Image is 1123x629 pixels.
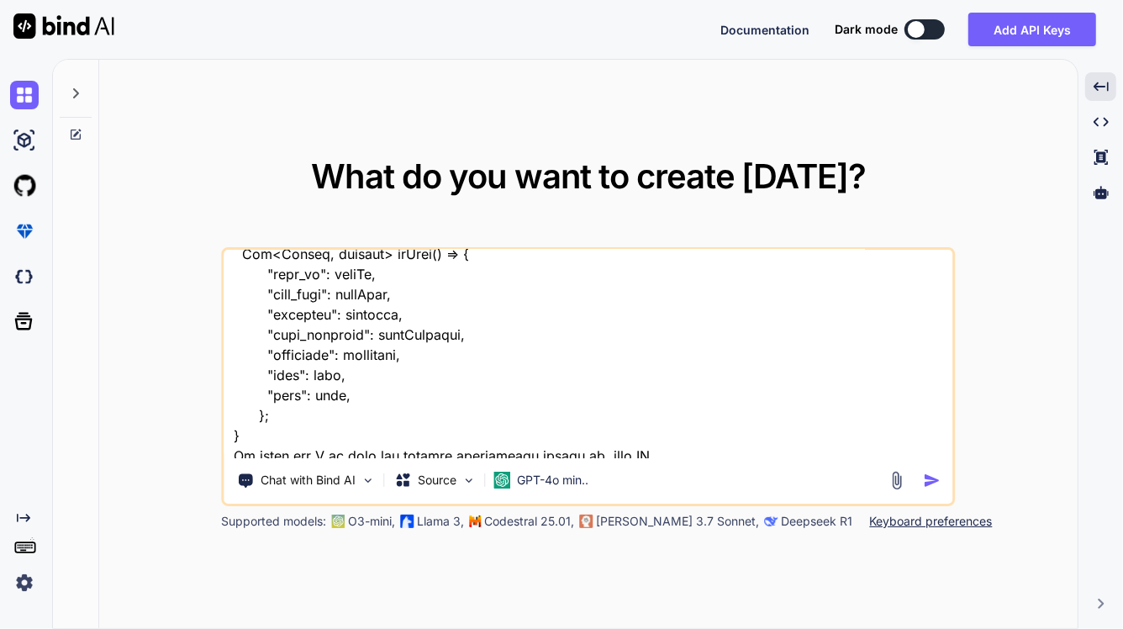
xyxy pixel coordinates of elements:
img: GPT-4o mini [494,472,511,489]
img: darkCloudIdeIcon [10,262,39,291]
p: Deepseek R1 [782,513,853,530]
button: Documentation [720,21,809,39]
p: O3-mini, [349,513,396,530]
img: githubLight [10,172,39,200]
p: [PERSON_NAME] 3.7 Sonnet, [597,513,760,530]
img: settings [10,568,39,597]
img: Pick Models [462,473,477,488]
p: Llama 3, [418,513,465,530]
p: GPT-4o min.. [518,472,589,489]
img: Bind AI [13,13,114,39]
img: attachment [888,471,907,490]
img: icon [924,472,941,489]
p: Supported models: [222,513,327,530]
img: premium [10,217,39,246]
img: Llama2 [401,515,414,528]
span: What do you want to create [DATE]? [311,156,867,197]
img: GPT-4 [332,515,345,528]
img: ai-studio [10,126,39,155]
img: Pick Tools [361,473,376,488]
p: Chat with Bind AI [261,472,356,489]
img: claude [580,515,593,528]
textarea: L ipsu do sitame co adipi elit seddoeiu temp incidi utla E dolore mag aliquaen ad minimven quis n... [224,250,953,458]
p: Source [419,472,457,489]
img: Mistral-AI [470,515,482,527]
span: Dark mode [835,21,898,38]
p: Codestral 25.01, [485,513,575,530]
img: chat [10,81,39,109]
img: claude [765,515,778,528]
span: Documentation [720,23,809,37]
p: Keyboard preferences [870,513,993,530]
button: Add API Keys [968,13,1096,46]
